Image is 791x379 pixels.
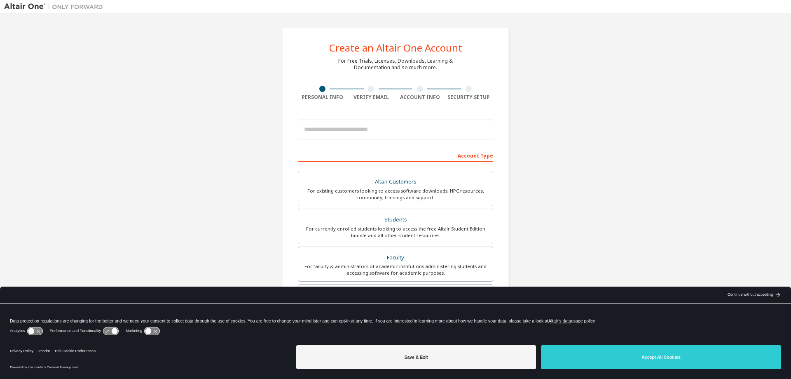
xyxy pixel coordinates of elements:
[303,188,488,201] div: For existing customers looking to access software downloads, HPC resources, community, trainings ...
[445,94,494,101] div: Security Setup
[298,94,347,101] div: Personal Info
[338,58,453,71] div: For Free Trials, Licenses, Downloads, Learning & Documentation and so much more.
[303,263,488,276] div: For faculty & administrators of academic institutions administering students and accessing softwa...
[303,214,488,226] div: Students
[298,148,493,162] div: Account Type
[303,176,488,188] div: Altair Customers
[303,226,488,239] div: For currently enrolled students looking to access the free Altair Student Edition bundle and all ...
[395,94,445,101] div: Account Info
[303,252,488,264] div: Faculty
[329,43,462,53] div: Create an Altair One Account
[4,2,107,11] img: Altair One
[347,94,396,101] div: Verify Email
